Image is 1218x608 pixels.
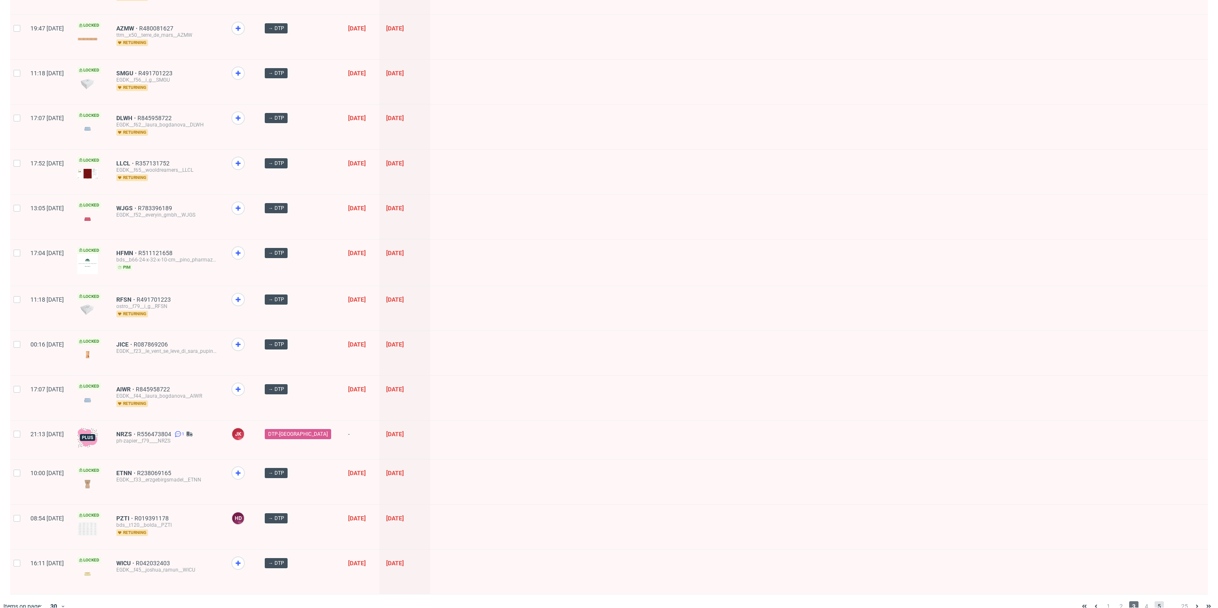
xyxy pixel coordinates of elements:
[116,250,138,256] a: HFMN
[348,70,366,77] span: [DATE]
[348,431,373,449] span: -
[30,115,64,121] span: 17:07 [DATE]
[139,25,175,32] a: R480081627
[116,386,136,393] a: AIWR
[136,560,172,567] span: R042032403
[348,386,366,393] span: [DATE]
[135,160,171,167] a: R357131752
[268,249,284,257] span: → DTP
[30,386,64,393] span: 17:07 [DATE]
[268,430,328,438] span: DTP-[GEOGRAPHIC_DATA]
[138,250,174,256] a: R511121658
[138,70,174,77] a: R491701223
[268,25,284,32] span: → DTP
[134,341,170,348] span: R087869206
[77,467,101,474] span: Locked
[268,296,284,303] span: → DTP
[116,160,135,167] a: LLCL
[77,123,98,135] img: version_two_editor_design
[386,470,404,476] span: [DATE]
[116,70,138,77] a: SMGU
[77,293,101,300] span: Locked
[116,431,137,437] a: NRZS
[137,115,173,121] a: R845958722
[116,303,218,310] div: ostro__f79__i_g__RFSN
[348,296,366,303] span: [DATE]
[116,205,138,212] a: WJGS
[138,205,174,212] a: R783396189
[30,341,64,348] span: 00:16 [DATE]
[30,205,64,212] span: 13:05 [DATE]
[30,70,64,77] span: 11:18 [DATE]
[77,213,98,225] img: version_two_editor_design
[268,559,284,567] span: → DTP
[116,393,218,399] div: EGDK__f44__laura_bogdanova__AIWR
[116,212,218,218] div: EGDK__f52__everyin_gmbh__WJGS
[77,168,98,179] img: version_two_editor_design.png
[77,478,98,490] img: version_two_editor_design
[77,22,101,29] span: Locked
[116,522,218,528] div: bds__t120__bolda__PZTI
[116,25,139,32] a: AZMW
[77,383,101,390] span: Locked
[116,437,218,444] div: ph-zapier__f79____NRZS
[30,296,64,303] span: 11:18 [DATE]
[116,400,148,407] span: returning
[386,386,404,393] span: [DATE]
[116,560,136,567] a: WICU
[77,78,98,90] img: data
[134,515,170,522] a: R019391178
[77,338,101,345] span: Locked
[348,205,366,212] span: [DATE]
[77,522,98,536] img: data
[116,515,134,522] a: PZTI
[386,70,404,77] span: [DATE]
[116,84,148,91] span: returning
[137,296,173,303] a: R491701223
[386,115,404,121] span: [DATE]
[30,25,64,32] span: 19:47 [DATE]
[116,567,218,573] div: EGDK__f45__joshua_ramun__WICU
[386,431,404,437] span: [DATE]
[77,157,101,164] span: Locked
[77,254,98,274] img: version_two_editor_design.png
[348,341,366,348] span: [DATE]
[77,304,98,316] img: data
[116,296,137,303] span: RFSN
[30,560,64,567] span: 16:11 [DATE]
[116,121,218,128] div: EGDK__f62__laura_bogdanova__DLWH
[116,39,148,46] span: returning
[386,25,404,32] span: [DATE]
[77,427,98,448] img: plus-icon.676465ae8f3a83198b3f.png
[137,431,173,437] a: R556473804
[77,202,101,209] span: Locked
[268,385,284,393] span: → DTP
[136,386,172,393] a: R845958722
[268,514,284,522] span: → DTP
[232,512,244,524] figcaption: HD
[116,174,148,181] span: returning
[116,77,218,83] div: EGDK__f56__i_g__SMGU
[348,560,366,567] span: [DATE]
[386,560,404,567] span: [DATE]
[116,115,137,121] a: DLWH
[348,250,366,256] span: [DATE]
[116,311,148,317] span: returning
[386,205,404,212] span: [DATE]
[386,341,404,348] span: [DATE]
[77,349,98,361] img: version_two_editor_design
[77,568,98,580] img: version_two_editor_design.png
[173,431,184,437] a: 1
[116,341,134,348] a: JICE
